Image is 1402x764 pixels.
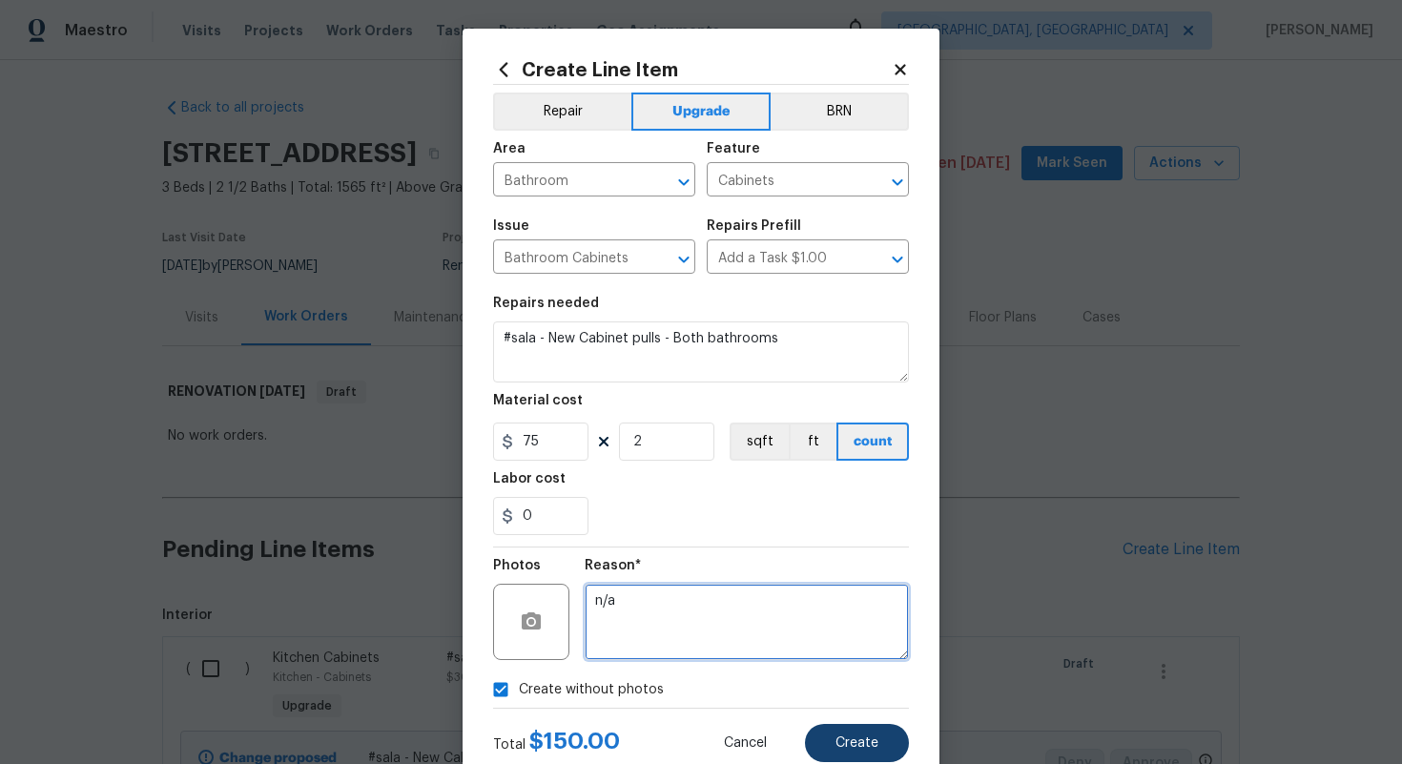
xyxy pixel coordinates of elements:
button: Cancel [693,724,797,762]
h5: Material cost [493,394,583,407]
h5: Area [493,142,526,155]
h5: Labor cost [493,472,566,485]
button: sqft [730,423,789,461]
div: Total [493,732,620,754]
span: Create without photos [519,680,664,700]
h5: Repairs needed [493,297,599,310]
h2: Create Line Item [493,59,892,80]
button: ft [789,423,836,461]
button: count [836,423,909,461]
textarea: n/a [585,584,909,660]
span: Cancel [724,736,767,751]
span: Create [835,736,878,751]
button: Repair [493,93,631,131]
h5: Photos [493,559,541,572]
button: Open [884,246,911,273]
h5: Issue [493,219,529,233]
h5: Reason* [585,559,641,572]
button: Upgrade [631,93,772,131]
textarea: #sala - New Cabinet pulls - Both bathrooms [493,321,909,382]
button: Open [884,169,911,196]
h5: Feature [707,142,760,155]
button: Open [670,246,697,273]
button: BRN [771,93,909,131]
button: Create [805,724,909,762]
button: Open [670,169,697,196]
h5: Repairs Prefill [707,219,801,233]
span: $ 150.00 [529,730,620,753]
